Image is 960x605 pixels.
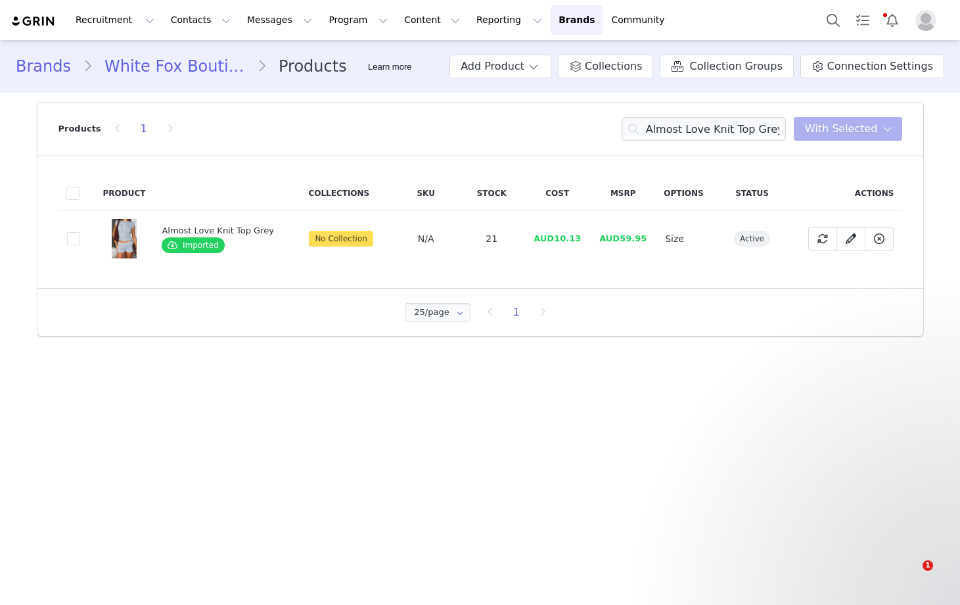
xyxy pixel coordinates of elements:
th: MSRP [590,176,656,210]
button: Recruitment [68,5,162,35]
span: 1 [923,560,933,571]
input: Search products [622,117,786,141]
a: Connection Settings [800,55,944,78]
span: Collections [585,59,642,74]
th: Cost [524,176,590,210]
a: Collection Groups [660,55,793,78]
button: Add Product [449,55,551,78]
a: Community [604,5,679,35]
th: Stock [459,176,524,210]
button: Messages [239,5,320,35]
li: 1 [507,303,526,322]
input: Select [405,303,470,322]
button: Contacts [163,5,239,35]
span: Connection Settings [827,59,933,74]
button: Program [321,5,396,35]
span: No Collection [309,231,373,247]
span: active [734,231,770,247]
span: With Selected [805,121,878,137]
a: Brands [551,5,603,35]
button: Search [819,5,848,35]
iframe: Intercom live chat [896,560,927,592]
span: AUD59.95 [599,233,647,243]
img: white-fox-almost-love-knit-top-grey-almost-love-knit-shorts-grey-30.7.25-6.jpg [112,219,137,258]
button: Content [396,5,468,35]
div: Tooltip anchor [365,60,414,74]
th: Collections [300,176,393,210]
button: With Selected [794,117,902,141]
span: Collection Groups [689,59,782,74]
li: 1 [134,120,154,138]
span: N/A [418,233,434,244]
span: AUD10.13 [534,233,581,243]
th: Actions [785,176,902,210]
img: placeholder-profile.jpg [915,10,936,31]
a: Tasks [848,5,877,35]
th: SKU [393,176,459,210]
th: Status [720,176,785,210]
a: Brands [16,55,83,78]
iframe: Intercom notifications message [684,477,947,569]
img: grin logo [11,15,57,28]
button: Notifications [878,5,907,35]
div: Size [665,232,710,246]
span: Imported [162,237,224,253]
span: 21 [486,233,497,244]
button: Reporting [469,5,550,35]
th: Product [95,176,154,210]
button: Profile [907,10,949,31]
div: Almost Love Knit Top Grey [162,224,279,237]
a: White Fox Boutique AUS [93,55,257,78]
a: Collections [558,55,653,78]
th: Options [656,176,719,210]
p: Products [58,122,101,135]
